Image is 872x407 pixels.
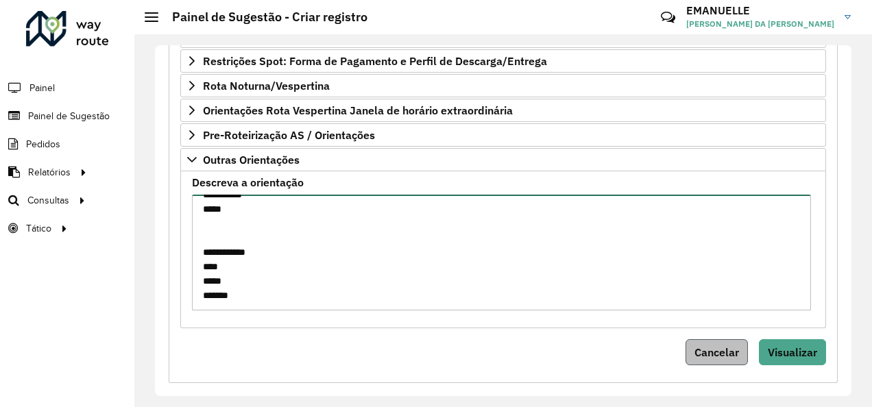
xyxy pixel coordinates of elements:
[180,74,826,97] a: Rota Noturna/Vespertina
[28,165,71,180] span: Relatórios
[28,109,110,123] span: Painel de Sugestão
[27,193,69,208] span: Consultas
[653,3,683,32] a: Contato Rápido
[686,18,834,30] span: [PERSON_NAME] DA [PERSON_NAME]
[203,56,547,66] span: Restrições Spot: Forma de Pagamento e Perfil de Descarga/Entrega
[180,123,826,147] a: Pre-Roteirização AS / Orientações
[180,171,826,328] div: Outras Orientações
[29,81,55,95] span: Painel
[192,174,304,190] label: Descreva a orientação
[158,10,367,25] h2: Painel de Sugestão - Criar registro
[694,345,739,359] span: Cancelar
[26,137,60,151] span: Pedidos
[686,339,748,365] button: Cancelar
[26,221,51,236] span: Tático
[203,80,330,91] span: Rota Noturna/Vespertina
[180,49,826,73] a: Restrições Spot: Forma de Pagamento e Perfil de Descarga/Entrega
[686,4,834,17] h3: EMANUELLE
[203,154,300,165] span: Outras Orientações
[203,129,375,140] span: Pre-Roteirização AS / Orientações
[180,148,826,171] a: Outras Orientações
[768,345,817,359] span: Visualizar
[180,99,826,122] a: Orientações Rota Vespertina Janela de horário extraordinária
[759,339,826,365] button: Visualizar
[203,105,513,116] span: Orientações Rota Vespertina Janela de horário extraordinária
